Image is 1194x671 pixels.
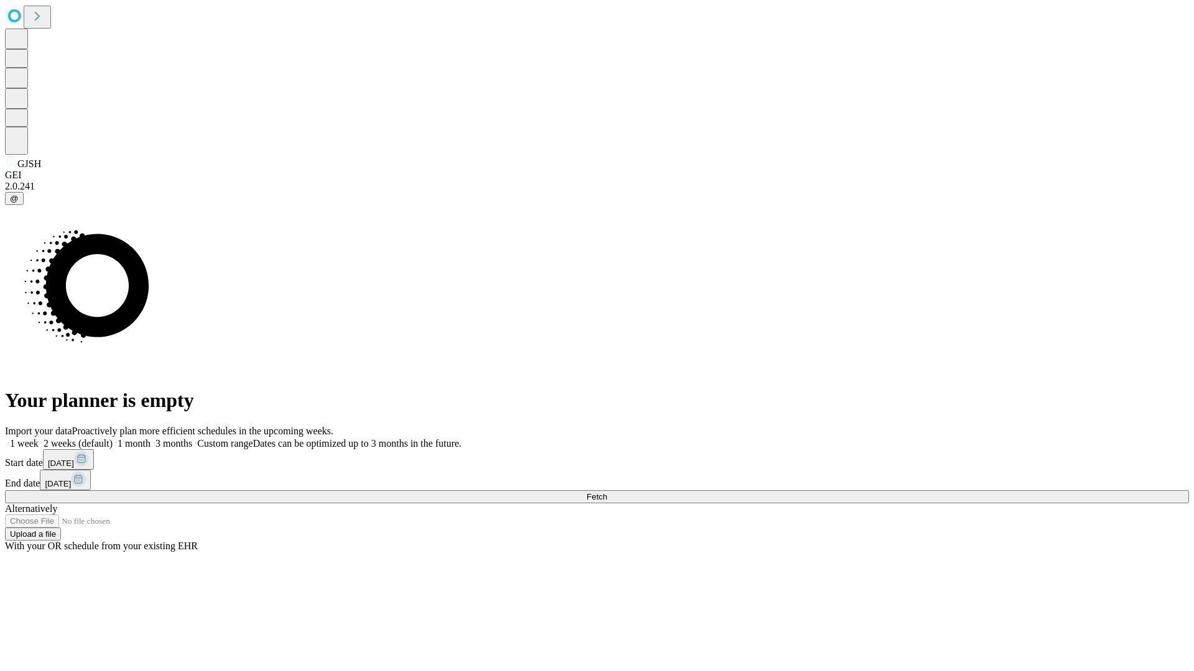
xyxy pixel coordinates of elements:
span: 3 months [155,438,192,449]
span: @ [10,194,19,203]
div: 2.0.241 [5,181,1189,192]
span: 2 weeks (default) [44,438,113,449]
div: Start date [5,449,1189,470]
span: 1 month [118,438,150,449]
span: With your OR schedule from your existing EHR [5,541,198,551]
button: Upload a file [5,527,61,541]
button: [DATE] [43,449,94,470]
span: Custom range [197,438,252,449]
div: GEI [5,170,1189,181]
span: 1 week [10,438,39,449]
button: @ [5,192,24,205]
span: Alternatively [5,503,57,514]
span: [DATE] [48,459,74,468]
h1: Your planner is empty [5,389,1189,412]
span: GJSH [17,158,41,169]
span: Dates can be optimized up to 3 months in the future. [253,438,461,449]
div: End date [5,470,1189,490]
span: Import your data [5,426,72,436]
span: Fetch [586,492,607,501]
button: Fetch [5,490,1189,503]
span: [DATE] [45,479,71,488]
span: Proactively plan more efficient schedules in the upcoming weeks. [72,426,333,436]
button: [DATE] [40,470,91,490]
